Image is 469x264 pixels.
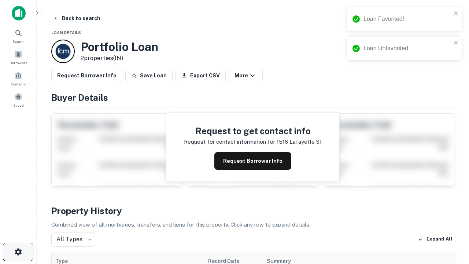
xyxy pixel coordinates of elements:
div: Loan Favorited! [363,15,451,23]
p: 2 properties (IN) [81,54,158,63]
h4: Property History [51,204,454,217]
span: Loan Details [51,30,81,35]
p: 1516 lafayette st [277,137,322,146]
h4: Buyer Details [51,91,454,104]
button: Expand All [416,234,454,245]
p: Request for contact information for [184,137,275,146]
span: Saved [13,102,24,108]
a: Borrowers [2,47,34,67]
span: Borrowers [10,60,27,66]
div: Loan Unfavorited [363,44,451,53]
button: Request Borrower Info [214,152,291,170]
iframe: Chat Widget [432,182,469,217]
h4: Request to get contact info [184,124,322,137]
button: Save Loan [125,69,173,82]
button: Back to search [50,12,103,25]
a: Search [2,26,34,46]
button: More [229,69,263,82]
img: capitalize-icon.png [12,6,26,21]
div: All Types [51,232,95,247]
button: close [454,40,459,47]
a: Saved [2,90,34,110]
a: Contacts [2,69,34,88]
span: Contacts [11,81,26,87]
p: Combined view of all mortgages, transfers, and liens for this property. Click any row to expand d... [51,220,454,229]
button: Request Borrower Info [51,69,122,82]
button: Export CSV [176,69,226,82]
span: Search [12,38,25,44]
button: close [454,10,459,17]
h3: Portfolio Loan [81,40,158,54]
